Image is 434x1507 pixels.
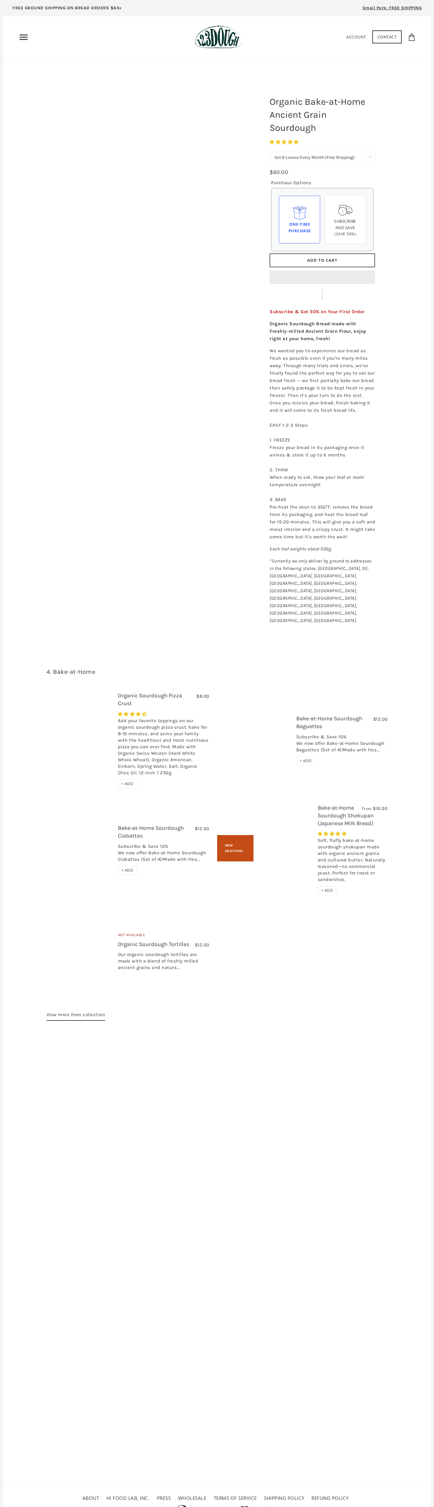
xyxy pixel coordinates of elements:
a: Refund policy [311,1495,349,1501]
a: Bake-at-Home Sourdough Baguettes [225,708,289,772]
span: $12.00 [195,826,209,831]
div: Add your favorite toppings on our organic sourdough pizza crust, bake for 8-10 minutes, and serve... [118,718,209,779]
span: Email Perk: FREE SHIPPING [363,5,422,11]
a: Bake-at-Home Sourdough Ciabattas [47,829,110,870]
a: Organic Sourdough Pizza Crust [118,692,182,707]
div: Subscribe & Save 10% We now offer Bake-at-Home Sourdough Baguettes (Set of 4)!Made with fres... [296,734,388,756]
img: 123Dough Bakery [195,25,242,49]
a: Organic Sourdough Pizza Crust [47,708,110,772]
div: + ADD [118,866,137,875]
a: Bake-at-Home Sourdough Shokupan (Japanese Milk Bread) [261,825,310,874]
span: (Save 50%) [334,231,356,237]
span: Add to Cart [307,257,338,263]
div: Our organic sourdough tortillas are made with a blend of freshly milled ancient grains and natura... [118,951,209,974]
span: + ADD [321,888,333,893]
div: One-time Purchase [284,221,315,234]
div: Soft, fluffy bake-at-home sourdough shokupan made with organic ancient grains and cultured butter... [318,837,388,886]
p: We wanted you to experience our bread as fresh as possible even if you’re many miles away. Throug... [270,347,375,540]
legend: Purchase Options [271,179,311,186]
a: Bake-at-Home Sourdough Baguettes [296,715,362,730]
a: About [83,1495,99,1501]
h1: Organic Bake-at-Home Ancient Grain Sourdough [265,92,380,137]
a: HI FOOD LAB, INC. [106,1495,150,1501]
a: Terms of service [214,1495,257,1501]
a: Organic Bake-at-Home Ancient Grain Sourdough [31,89,245,219]
span: 4.76 stars [270,139,300,145]
span: $12.00 [373,716,388,722]
a: Organic Sourdough Tortillas [118,941,189,948]
nav: Primary [19,32,29,42]
span: 5.00 stars [318,831,348,837]
span: From [362,806,372,811]
a: Account [346,34,366,40]
a: Shipping Policy [264,1495,304,1501]
div: Not Available [118,932,209,940]
div: + ADD [318,886,337,895]
strong: Organic Sourdough Bread made with Freshly-milled Ancient Grain Flour, enjoy right at your home, f... [270,321,366,341]
div: + ADD [296,756,315,766]
a: Organic Sourdough Tortillas [47,911,110,995]
div: Subscribe & Save 10% We now offer Bake-at-Home Sourdough Ciabattas (Set of 4)!Made with fres... [118,843,209,866]
a: 4. Bake-at-Home [47,668,96,675]
span: $10.00 [373,806,387,811]
a: Wholesale [178,1495,207,1501]
a: Bake-at-Home Sourdough Shokupan (Japanese Milk Bread) [318,804,374,827]
button: Add to Cart [270,253,375,267]
span: + ADD [121,781,133,786]
div: $60.00 [270,168,288,177]
a: FREE GROUND SHIPPING ON BREAD ORDERS $65+ [3,3,131,16]
ul: Secondary [81,1493,353,1504]
em: Each loaf weights about 500g. [270,546,332,552]
span: $12.00 [195,942,209,948]
span: Subscribe & Get 50% on Your First Order [270,309,365,314]
span: $8.00 [196,693,209,699]
span: 4.29 stars [118,711,148,717]
a: Bake-at-Home Sourdough Ciabattas [118,825,184,839]
a: View more from collection [47,1011,105,1021]
span: Subscribe and save [334,218,356,230]
p: FREE GROUND SHIPPING ON BREAD ORDERS $65+ [12,5,122,11]
div: New Addition! [217,835,253,861]
span: + ADD [121,868,133,873]
a: Contact [372,30,402,43]
em: *Currently we only deliver by ground to addresses in the following states: [GEOGRAPHIC_DATA], DE,... [270,558,372,623]
a: Email Perk: FREE SHIPPING [353,3,431,16]
div: + ADD [118,779,137,789]
span: + ADD [300,758,312,763]
a: Press [157,1495,171,1501]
